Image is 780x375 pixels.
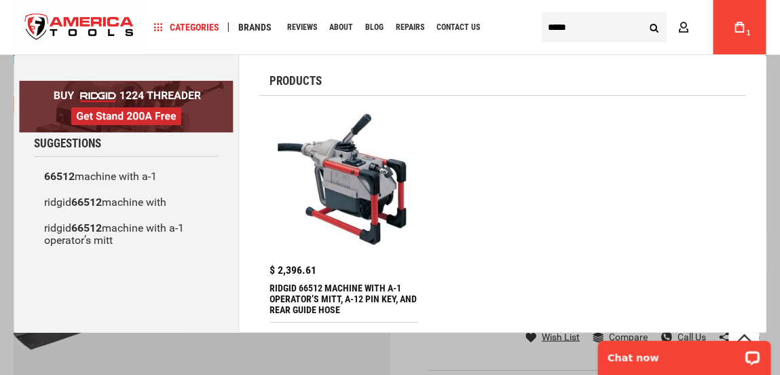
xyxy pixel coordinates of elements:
a: BOGO: Buy RIDGID® 1224 Threader, Get Stand 200A Free! [19,81,234,91]
span: Reviews [287,23,317,31]
span: Blog [365,23,384,31]
a: About [323,18,359,37]
b: 66512 [71,221,102,234]
span: $ 2,396.61 [270,265,317,276]
a: ridgid66512machine with [34,190,219,215]
span: Contact Us [437,23,480,31]
div: RIDGID 66512 MACHINE WITH A-1 OPERATOR’S MITT, A-12 PIN KEY, AND REAR GUIDE HOSE [270,283,419,315]
span: Categories [154,22,219,32]
span: Repairs [396,23,424,31]
img: RIDGID 66512 MACHINE WITH A-1 OPERATOR’S MITT, A-12 PIN KEY, AND REAR GUIDE HOSE [277,113,412,248]
a: Repairs [390,18,430,37]
a: Brands [232,18,278,37]
a: Blog [359,18,390,37]
a: RIDGID 66512 MACHINE WITH A-1 OPERATOR’S MITT, A-12 PIN KEY, AND REAR GUIDE HOSE $ 2,396.61 RIDGI... [270,106,419,322]
iframe: LiveChat chat widget [589,332,780,375]
a: Categories [148,18,225,37]
button: Search [642,14,667,40]
span: Products [270,75,322,87]
img: America Tools [14,2,145,53]
span: 1 [747,29,751,37]
span: About [329,23,353,31]
span: Brands [238,22,272,32]
b: 66512 [44,170,75,183]
img: BOGO: Buy RIDGID® 1224 Threader, Get Stand 200A Free! [19,81,234,132]
a: store logo [14,2,145,53]
b: 66512 [71,196,102,209]
a: Reviews [281,18,323,37]
a: ridgid66512machine with a-1 operator’s mitt [34,215,219,253]
span: Suggestions [34,138,101,149]
a: Contact Us [430,18,486,37]
a: 66512machine with a-1 [34,164,219,190]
